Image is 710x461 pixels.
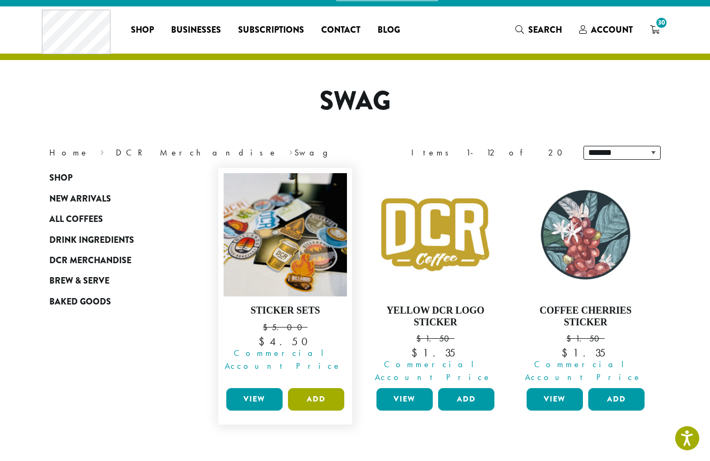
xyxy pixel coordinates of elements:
span: Drink Ingredients [49,234,134,247]
span: $ [258,334,270,348]
span: $ [416,333,425,344]
a: Sticker Sets $5.00 Commercial Account Price [224,173,347,384]
img: Coffee-Cherries-Sticker-300x300.jpg [524,173,647,296]
h4: Coffee Cherries Sticker [524,305,647,328]
img: 2022-All-Stickers-02-e1662580954888-300x300.png [224,173,347,296]
span: Subscriptions [238,24,304,37]
div: Items 1-12 of 20 [411,146,567,159]
a: Search [507,21,571,39]
bdi: 1.50 [416,333,454,344]
bdi: 1.35 [561,346,609,360]
span: › [289,143,293,159]
a: View [376,388,433,411]
bdi: 1.35 [411,346,459,360]
a: All Coffees [49,209,178,229]
h4: Sticker Sets [224,305,347,317]
span: All Coffees [49,213,103,226]
bdi: 1.50 [566,333,604,344]
a: DCR Merchandise [49,250,178,271]
bdi: 4.50 [258,334,312,348]
span: Blog [378,24,400,37]
span: $ [263,322,272,333]
a: Drink Ingredients [49,229,178,250]
span: $ [561,346,573,360]
span: Contact [321,24,360,37]
span: Commercial Account Price [219,347,347,373]
button: Add [288,388,344,411]
img: Yellow-DCR-Logo-Sticker-300x300.jpg [374,173,497,296]
span: Commercial Account Price [520,358,647,384]
a: Brew & Serve [49,271,178,291]
span: Brew & Serve [49,274,109,288]
a: DCR Merchandise [116,147,278,158]
span: › [100,143,104,159]
a: View [226,388,283,411]
span: $ [566,333,575,344]
a: Baked Goods [49,292,178,312]
a: New Arrivals [49,189,178,209]
span: New Arrivals [49,192,111,206]
a: Home [49,147,89,158]
span: Account [591,24,633,36]
span: Baked Goods [49,295,111,309]
span: Shop [49,172,72,185]
span: Commercial Account Price [369,358,497,384]
span: DCR Merchandise [49,254,131,267]
a: Shop [49,168,178,188]
h1: Swag [41,86,669,117]
span: Search [528,24,562,36]
nav: Breadcrumb [49,146,339,159]
span: 30 [654,16,669,30]
button: Add [438,388,494,411]
span: Shop [131,24,154,37]
span: Businesses [171,24,221,37]
a: View [527,388,583,411]
span: $ [411,346,423,360]
a: Coffee Cherries Sticker $1.50 Commercial Account Price [524,173,647,384]
bdi: 5.00 [263,322,307,333]
h4: Yellow DCR Logo Sticker [374,305,497,328]
a: Shop [122,21,162,39]
button: Add [588,388,645,411]
a: Yellow DCR Logo Sticker $1.50 Commercial Account Price [374,173,497,384]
